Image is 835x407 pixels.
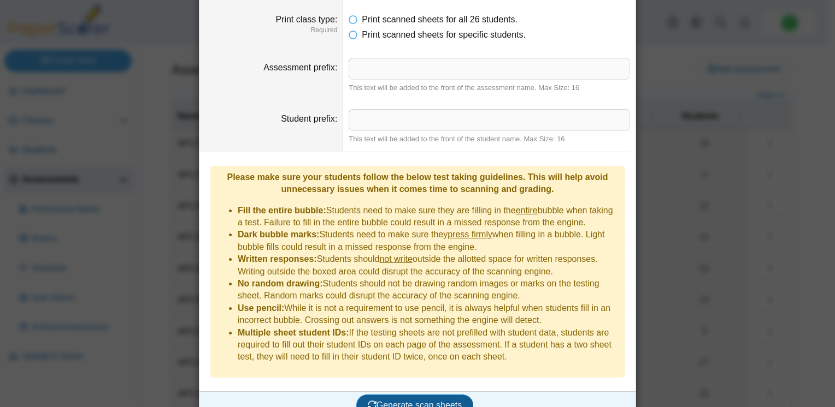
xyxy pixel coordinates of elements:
[238,279,323,288] b: No random drawing:
[362,30,526,39] span: Print scanned sheets for specific students.
[238,230,319,239] b: Dark bubble marks:
[227,172,608,194] b: Please make sure your students follow the below test taking guidelines. This will help avoid unne...
[349,83,630,93] div: This text will be added to the front of the assessment name. Max Size: 16
[516,206,538,215] u: entire
[238,328,349,337] b: Multiple sheet student IDs:
[263,63,337,72] label: Assessment prefix
[238,206,326,215] b: Fill the entire bubble:
[238,253,619,278] li: Students should outside the allotted space for written responses. Writing outside the boxed area ...
[238,327,619,363] li: If the testing sheets are not prefilled with student data, students are required to fill out thei...
[238,278,619,302] li: Students should not be drawing random images or marks on the testing sheet. Random marks could di...
[238,205,619,229] li: Students need to make sure they are filling in the bubble when taking a test. Failure to fill in ...
[349,134,630,144] div: This text will be added to the front of the student name. Max Size: 16
[379,254,412,264] u: not write
[238,302,619,327] li: While it is not a requirement to use pencil, it is always helpful when students fill in an incorr...
[205,26,337,35] dfn: Required
[238,229,619,253] li: Students need to make sure they when filling in a bubble. Light bubble fills could result in a mi...
[275,15,337,24] label: Print class type
[281,114,337,123] label: Student prefix
[448,230,492,239] u: press firmly
[238,303,284,313] b: Use pencil:
[362,15,518,24] span: Print scanned sheets for all 26 students.
[238,254,317,264] b: Written responses:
